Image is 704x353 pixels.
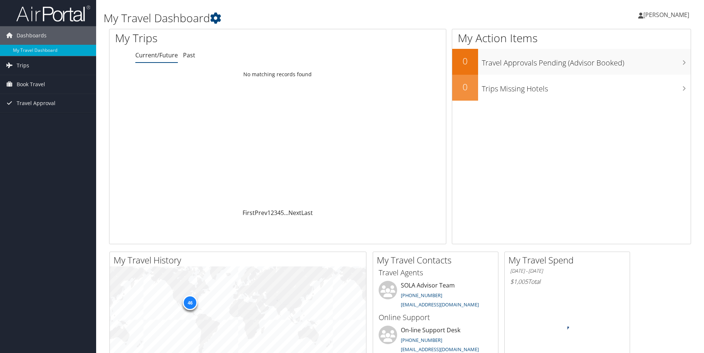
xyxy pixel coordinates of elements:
a: 0Trips Missing Hotels [452,75,691,101]
a: 0Travel Approvals Pending (Advisor Booked) [452,49,691,75]
a: 5 [281,209,284,217]
a: [EMAIL_ADDRESS][DOMAIN_NAME] [401,301,479,308]
a: Prev [255,209,267,217]
h3: Travel Agents [379,268,493,278]
h2: 0 [452,55,478,67]
h6: [DATE] - [DATE] [510,268,624,275]
a: [PHONE_NUMBER] [401,337,442,343]
a: 4 [277,209,281,217]
span: … [284,209,288,217]
a: 3 [274,209,277,217]
img: airportal-logo.png [16,5,90,22]
h1: My Travel Dashboard [104,10,499,26]
a: Next [288,209,301,217]
h2: My Travel Spend [508,254,630,266]
a: Last [301,209,313,217]
span: $1,005 [510,278,528,286]
span: Travel Approval [17,94,55,112]
h1: My Trips [115,30,300,46]
h3: Online Support [379,312,493,323]
h6: Total [510,278,624,286]
h2: My Travel History [114,254,366,266]
li: SOLA Advisor Team [375,281,496,311]
a: 2 [271,209,274,217]
span: Trips [17,56,29,75]
a: [PERSON_NAME] [638,4,697,26]
a: [EMAIL_ADDRESS][DOMAIN_NAME] [401,346,479,353]
a: First [243,209,255,217]
div: 46 [183,295,197,310]
h2: 0 [452,81,478,93]
a: Current/Future [135,51,178,59]
td: No matching records found [109,68,446,81]
a: [PHONE_NUMBER] [401,292,442,299]
span: [PERSON_NAME] [643,11,689,19]
a: 1 [267,209,271,217]
h3: Trips Missing Hotels [482,80,691,94]
h2: My Travel Contacts [377,254,498,266]
h1: My Action Items [452,30,691,46]
span: Dashboards [17,26,47,45]
a: Past [183,51,195,59]
span: Book Travel [17,75,45,94]
h3: Travel Approvals Pending (Advisor Booked) [482,54,691,68]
